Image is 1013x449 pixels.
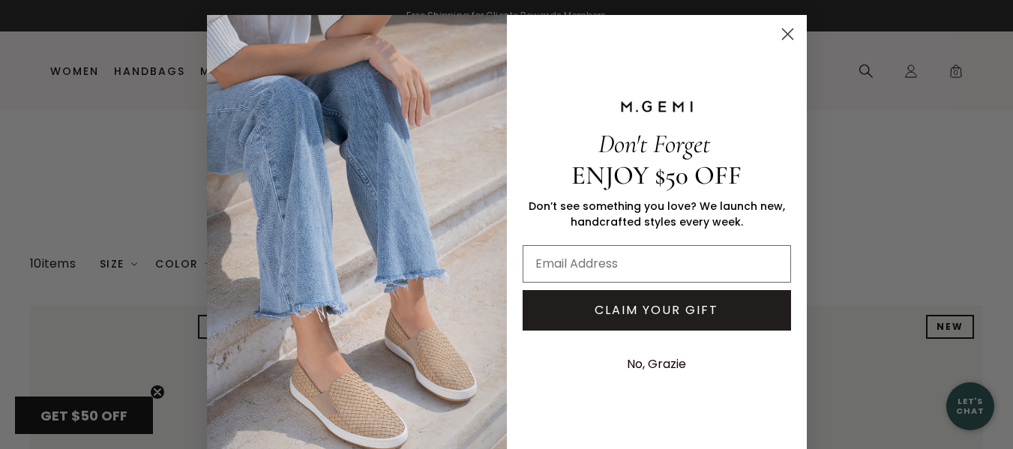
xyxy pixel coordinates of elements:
span: Don't Forget [598,128,710,160]
span: Don’t see something you love? We launch new, handcrafted styles every week. [529,199,785,229]
button: CLAIM YOUR GIFT [523,290,791,331]
input: Email Address [523,245,791,283]
button: No, Grazie [619,346,694,383]
button: Close dialog [775,21,801,47]
span: ENJOY $50 OFF [571,160,742,191]
img: M.GEMI [619,100,694,113]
